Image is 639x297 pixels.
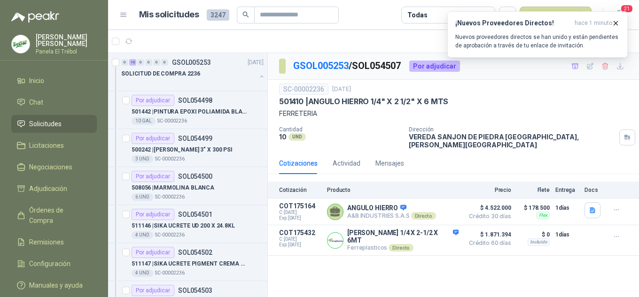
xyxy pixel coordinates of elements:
div: Flex [537,212,550,219]
a: 0 10 0 0 0 0 GSOL005253[DATE] SOLICITUD DE COMPRA 2236 [121,57,265,87]
a: Chat [11,93,97,111]
p: [PERSON_NAME] [PERSON_NAME] [36,34,97,47]
div: Incluido [528,238,550,246]
p: 508056 | MARMOLINA BLANCA [132,183,214,192]
img: Company Logo [327,233,343,248]
p: 1 días [555,202,579,213]
span: Configuración [29,259,70,269]
p: SC-00002236 [155,269,185,277]
a: Remisiones [11,233,97,251]
span: $ 1.871.394 [464,229,511,240]
span: Chat [29,97,43,107]
a: Por adjudicarSOL054498501442 |PINTURA EPOXI POLIAMIDA BLANCA 1/110 GALSC-00002236 [108,91,267,129]
p: 501410 | ANGULO HIERRO 1/4" X 2 1/2" X 6 MTS [279,97,448,107]
a: Configuración [11,255,97,273]
p: 10 [279,133,287,141]
div: 0 [153,59,160,66]
p: [PERSON_NAME] 1/4 X 2-1/2 X 6MT [347,229,459,244]
p: GSOL005253 [172,59,211,66]
p: 500242 | [PERSON_NAME] 3" X 300 PSI [132,145,233,154]
div: 3 UND [132,155,153,163]
div: Por adjudicar [409,61,460,72]
a: Por adjudicarSOL054502511147 |SIKA UCRETE PIGMENT CREMA AMARILLO X 0.5 KL4 UNDSC-00002236 [108,243,267,281]
p: SC-00002236 [155,155,185,163]
p: SOL054498 [178,97,212,104]
p: Precio [464,187,511,193]
a: Por adjudicarSOL054501511146 |SIKA UCRETE UD 200 X 24.8KL4 UNDSC-00002236 [108,205,267,243]
a: Negociaciones [11,158,97,176]
a: Solicitudes [11,115,97,133]
div: SC-00002236 [279,84,328,95]
p: $ 0 [517,229,550,240]
span: Licitaciones [29,140,64,151]
p: SOL054500 [178,173,212,180]
p: [DATE] [332,85,351,94]
span: $ 4.522.000 [464,202,511,213]
span: C: [DATE] [279,236,321,242]
span: Crédito 60 días [464,240,511,246]
p: Cotización [279,187,321,193]
div: Por adjudicar [132,95,174,106]
div: Por adjudicar [132,209,174,220]
div: Cotizaciones [279,158,318,168]
div: Por adjudicar [132,171,174,182]
p: SC-00002236 [157,117,187,125]
span: Solicitudes [29,119,62,129]
div: Todas [407,10,427,20]
p: Entrega [555,187,579,193]
p: 511147 | SIKA UCRETE PIGMENT CREMA AMARILLO X 0.5 KL [132,259,249,268]
div: Directo [411,212,436,220]
div: 10 [129,59,136,66]
p: VEREDA SANJON DE PIEDRA [GEOGRAPHIC_DATA] , [PERSON_NAME][GEOGRAPHIC_DATA] [409,133,616,149]
p: Producto [327,187,459,193]
p: / SOL054507 [293,59,402,73]
p: Dirección [409,126,616,133]
div: Directo [389,244,413,251]
a: Por adjudicarSOL054500508056 |MARMOLINA BLANCA6 UNDSC-00002236 [108,167,267,205]
a: Adjudicación [11,180,97,198]
p: SOL054499 [178,135,212,142]
img: Company Logo [12,35,30,53]
p: Ferreplasticos [347,244,459,251]
a: GSOL005253 [293,60,349,71]
p: FERRETERIA [279,108,628,119]
p: SC-00002236 [155,231,185,239]
span: Exp: [DATE] [279,242,321,248]
p: A&B INDUSTRIES S.A.S [347,212,436,220]
p: COT175432 [279,229,321,236]
img: Logo peakr [11,11,59,23]
a: Manuales y ayuda [11,276,97,294]
p: Panela El Trébol [36,49,97,54]
h3: ¡Nuevos Proveedores Directos! [455,19,571,27]
span: Órdenes de Compra [29,205,88,226]
button: ¡Nuevos Proveedores Directos!hace 1 minuto Nuevos proveedores directos se han unido y están pendi... [447,11,628,58]
p: Docs [584,187,603,193]
p: 1 días [555,229,579,240]
button: Nueva solicitud [520,7,592,23]
p: SOL054502 [178,249,212,256]
p: Nuevos proveedores directos se han unido y están pendientes de aprobación a través de tu enlace d... [455,33,620,50]
span: Manuales y ayuda [29,280,83,290]
span: Crédito 30 días [464,213,511,219]
div: UND [288,133,306,141]
span: C: [DATE] [279,210,321,215]
a: Licitaciones [11,137,97,154]
span: hace 1 minuto [575,19,612,27]
p: Flete [517,187,550,193]
p: 511146 | SIKA UCRETE UD 200 X 24.8KL [132,221,235,230]
p: $ 178.500 [517,202,550,213]
p: SOL054503 [178,287,212,294]
p: Cantidad [279,126,401,133]
h1: Mis solicitudes [139,8,199,22]
div: 4 UND [132,231,153,239]
p: SOL054501 [178,211,212,218]
div: Actividad [333,158,360,168]
div: 6 UND [132,193,153,201]
div: Por adjudicar [132,247,174,258]
div: 0 [161,59,168,66]
div: Mensajes [375,158,404,168]
a: Órdenes de Compra [11,201,97,229]
span: Adjudicación [29,183,67,194]
span: 21 [620,4,633,13]
span: 3247 [207,9,229,21]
